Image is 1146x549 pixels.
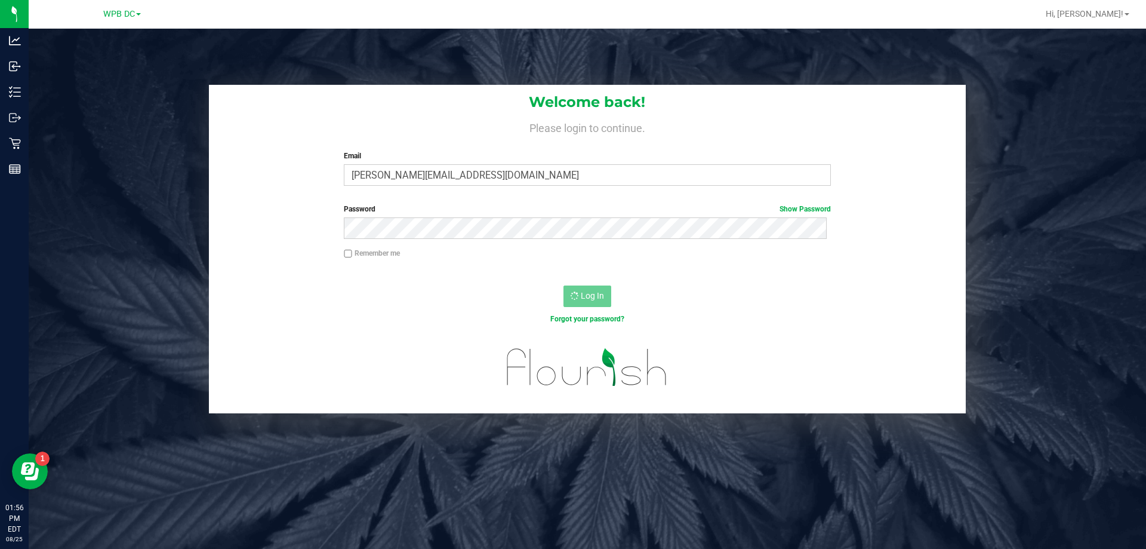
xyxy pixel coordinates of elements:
span: Hi, [PERSON_NAME]! [1046,9,1123,19]
inline-svg: Outbound [9,112,21,124]
p: 01:56 PM EDT [5,502,23,535]
span: WPB DC [103,9,135,19]
inline-svg: Analytics [9,35,21,47]
img: flourish_logo.svg [492,337,682,398]
a: Forgot your password? [550,315,624,323]
iframe: Resource center [12,453,48,489]
label: Remember me [344,248,400,259]
label: Email [344,151,830,161]
span: Password [344,205,375,213]
inline-svg: Inbound [9,60,21,72]
h1: Welcome back! [209,94,966,110]
button: Log In [563,286,611,307]
iframe: Resource center unread badge [35,452,50,466]
p: 08/25 [5,535,23,544]
inline-svg: Retail [9,137,21,149]
a: Show Password [780,205,831,213]
span: Log In [581,291,604,300]
inline-svg: Reports [9,163,21,175]
inline-svg: Inventory [9,86,21,98]
h4: Please login to continue. [209,119,966,134]
input: Remember me [344,250,352,258]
